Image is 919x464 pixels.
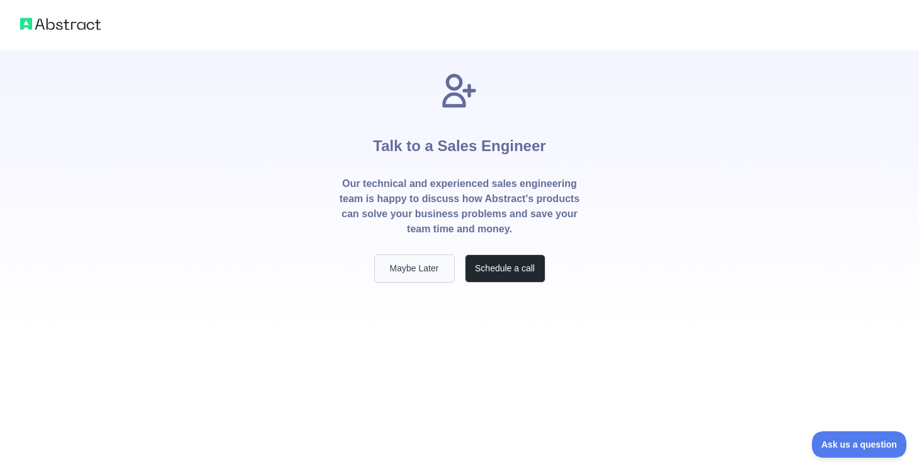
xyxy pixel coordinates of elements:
button: Schedule a call [465,254,545,283]
h1: Talk to a Sales Engineer [373,111,545,176]
img: Abstract logo [20,15,101,33]
iframe: Toggle Customer Support [812,431,906,458]
button: Maybe Later [374,254,455,283]
p: Our technical and experienced sales engineering team is happy to discuss how Abstract's products ... [339,176,581,237]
